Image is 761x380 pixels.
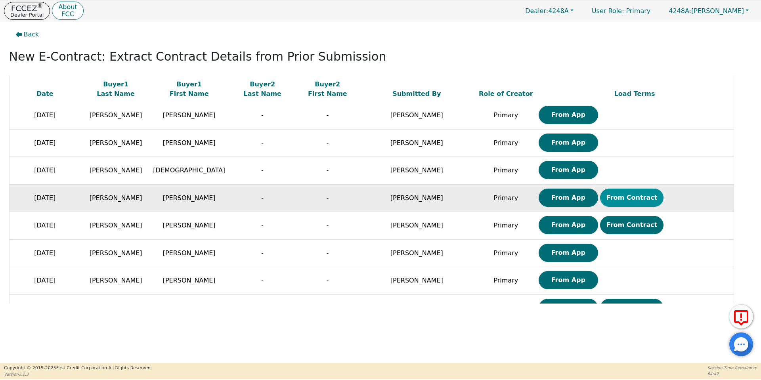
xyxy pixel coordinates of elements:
td: [DATE] [9,184,80,212]
span: [DEMOGRAPHIC_DATA] [153,166,225,174]
td: [DATE] [9,267,80,295]
p: Version 3.2.3 [4,371,152,377]
td: [PERSON_NAME] [357,239,476,267]
td: [PERSON_NAME] [357,184,476,212]
span: - [326,277,329,284]
button: From Contract [600,299,664,317]
button: From App [539,299,598,317]
td: [DATE] [9,212,80,240]
span: [PERSON_NAME] [90,194,142,202]
p: Session Time Remaining: [707,365,757,371]
td: [PERSON_NAME] [357,212,476,240]
div: Buyer 2 Last Name [229,80,296,99]
button: From App [539,216,598,234]
td: Primary [476,129,535,157]
span: - [326,249,329,257]
span: [PERSON_NAME] [90,111,142,119]
button: From App [539,161,598,179]
div: Load Terms [537,89,732,99]
span: - [326,222,329,229]
span: - [261,194,264,202]
td: [PERSON_NAME] [357,129,476,157]
p: Primary [584,3,658,19]
td: [PERSON_NAME] [357,102,476,130]
a: User Role: Primary [584,3,658,19]
td: [PERSON_NAME] [357,294,476,322]
span: - [261,166,264,174]
p: 44:42 [707,371,757,377]
span: User Role : [592,7,624,15]
button: FCCEZ®Dealer Portal [4,2,50,20]
button: From Contract [600,216,664,234]
div: Buyer 2 First Name [300,80,355,99]
td: [DATE] [9,157,80,185]
span: [PERSON_NAME] [163,139,216,147]
span: [PERSON_NAME] [90,222,142,229]
td: [DATE] [9,239,80,267]
h2: New E-Contract: Extract Contract Details from Prior Submission [9,50,752,64]
span: 4248A: [669,7,691,15]
td: Primary [476,294,535,322]
span: Dealer: [525,7,548,15]
button: Dealer:4248A [517,5,582,17]
span: - [326,166,329,174]
span: [PERSON_NAME] [163,194,216,202]
button: Report Error to FCC [729,305,753,328]
button: From Contract [600,189,664,207]
button: 4248A:[PERSON_NAME] [660,5,757,17]
span: - [261,139,264,147]
sup: ® [37,2,43,10]
span: [PERSON_NAME] [163,277,216,284]
p: Dealer Portal [10,12,44,17]
span: - [326,111,329,119]
td: Primary [476,102,535,130]
span: All Rights Reserved. [108,365,152,370]
span: [PERSON_NAME] [669,7,744,15]
td: [PERSON_NAME] [357,267,476,295]
div: Role of Creator [478,89,533,99]
span: - [261,277,264,284]
span: - [261,222,264,229]
div: Date [11,89,79,99]
span: - [326,194,329,202]
button: From App [539,189,598,207]
td: [PERSON_NAME] [357,157,476,185]
td: Primary [476,184,535,212]
span: [PERSON_NAME] [163,111,216,119]
div: Buyer 1 First Name [153,80,225,99]
td: Primary [476,157,535,185]
td: Primary [476,267,535,295]
td: [DATE] [9,294,80,322]
span: - [326,139,329,147]
span: [PERSON_NAME] [163,222,216,229]
button: From App [539,244,598,262]
span: 4248A [525,7,569,15]
p: FCC [58,11,77,17]
span: Back [24,30,39,39]
span: - [261,249,264,257]
button: AboutFCC [52,2,83,20]
p: About [58,4,77,10]
td: [DATE] [9,129,80,157]
div: Buyer 1 Last Name [82,80,149,99]
span: [PERSON_NAME] [90,139,142,147]
button: From App [539,106,598,124]
span: [PERSON_NAME] [163,249,216,257]
span: - [261,111,264,119]
span: [PERSON_NAME] [90,166,142,174]
td: Primary [476,212,535,240]
td: [DATE] [9,102,80,130]
button: Back [9,25,46,44]
p: FCCEZ [10,4,44,12]
button: From App [539,134,598,152]
span: [PERSON_NAME] [90,277,142,284]
td: Primary [476,239,535,267]
p: Copyright © 2015- 2025 First Credit Corporation. [4,365,152,372]
button: From App [539,271,598,289]
div: Submitted By [359,89,474,99]
span: [PERSON_NAME] [90,249,142,257]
